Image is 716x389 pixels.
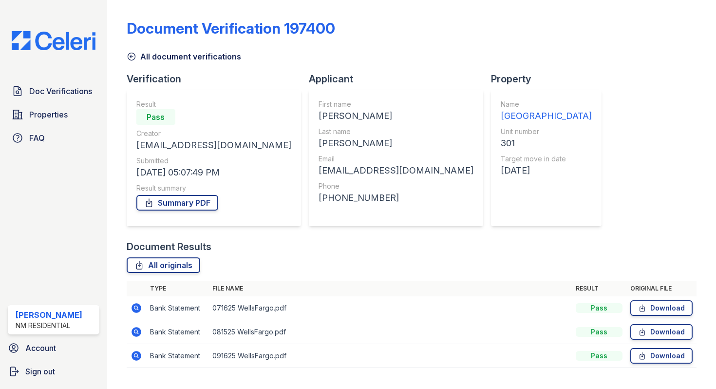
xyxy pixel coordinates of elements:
[501,164,592,177] div: [DATE]
[136,138,291,152] div: [EMAIL_ADDRESS][DOMAIN_NAME]
[16,321,82,331] div: NM Residential
[319,191,473,205] div: [PHONE_NUMBER]
[8,81,99,101] a: Doc Verifications
[576,351,622,361] div: Pass
[8,105,99,124] a: Properties
[630,324,693,340] a: Download
[208,281,572,296] th: File name
[626,281,697,296] th: Original file
[319,136,473,150] div: [PERSON_NAME]
[136,156,291,166] div: Submitted
[208,344,572,368] td: 091625 WellsFargo.pdf
[29,132,45,144] span: FAQ
[4,31,103,50] img: CE_Logo_Blue-a8612792a0a2168367f1c8372b55b34899dd931a85d93a1a3d3e32e68fde9ad4.png
[208,320,572,344] td: 081525 WellsFargo.pdf
[319,154,473,164] div: Email
[146,344,208,368] td: Bank Statement
[309,72,491,86] div: Applicant
[576,303,622,313] div: Pass
[501,109,592,123] div: [GEOGRAPHIC_DATA]
[25,366,55,377] span: Sign out
[501,136,592,150] div: 301
[127,72,309,86] div: Verification
[146,320,208,344] td: Bank Statement
[127,51,241,62] a: All document verifications
[136,129,291,138] div: Creator
[208,296,572,320] td: 071625 WellsFargo.pdf
[501,127,592,136] div: Unit number
[501,99,592,109] div: Name
[25,342,56,354] span: Account
[572,281,626,296] th: Result
[29,109,68,120] span: Properties
[319,164,473,177] div: [EMAIL_ADDRESS][DOMAIN_NAME]
[8,128,99,148] a: FAQ
[630,300,693,316] a: Download
[127,257,200,273] a: All originals
[4,362,103,381] a: Sign out
[630,348,693,364] a: Download
[146,281,208,296] th: Type
[136,166,291,179] div: [DATE] 05:07:49 PM
[16,309,82,321] div: [PERSON_NAME]
[4,338,103,358] a: Account
[127,240,211,253] div: Document Results
[319,109,473,123] div: [PERSON_NAME]
[146,296,208,320] td: Bank Statement
[501,154,592,164] div: Target move in date
[576,327,622,337] div: Pass
[127,19,335,37] div: Document Verification 197400
[319,127,473,136] div: Last name
[319,181,473,191] div: Phone
[501,99,592,123] a: Name [GEOGRAPHIC_DATA]
[319,99,473,109] div: First name
[136,99,291,109] div: Result
[136,183,291,193] div: Result summary
[136,109,175,125] div: Pass
[491,72,609,86] div: Property
[136,195,218,211] a: Summary PDF
[29,85,92,97] span: Doc Verifications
